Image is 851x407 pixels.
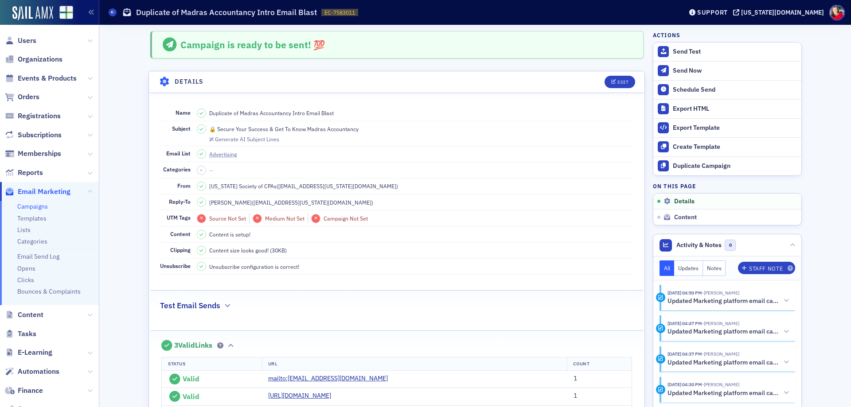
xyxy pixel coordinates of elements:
[59,6,73,19] img: SailAMX
[5,149,61,159] a: Memberships
[674,198,695,205] span: Details
[209,125,359,133] span: 🔒 Secure Your Success & Get To Know Madras Accountancy
[653,61,801,80] button: Send Now
[17,226,31,234] a: Lists
[5,187,70,197] a: Email Marketing
[160,300,220,311] h2: Test Email Sends
[653,118,801,137] a: Export Template
[18,92,39,102] span: Orders
[180,39,325,51] span: Campaign is ready to be sent! 💯
[605,76,635,88] button: Edit
[18,111,61,121] span: Registrations
[668,359,781,367] h5: Updated Marketing platform email campaign: Duplicate of Madras Accountancy Intro Email Blast
[674,213,697,221] span: Content
[183,374,199,383] span: Valid
[183,392,199,401] span: Valid
[17,264,35,272] a: Opens
[673,162,797,170] div: Duplicate Campaign
[673,86,797,94] div: Schedule Send
[653,31,680,39] h4: Actions
[209,167,214,174] span: —
[653,182,802,190] h4: On this page
[163,166,191,173] span: Categories
[668,297,781,305] h5: Updated Marketing platform email campaign: Duplicate of Madras Accountancy Intro Email Blast
[18,168,43,178] span: Reports
[174,341,212,350] span: 3 Valid Links
[18,187,70,197] span: Email Marketing
[5,168,43,178] a: Reports
[668,389,781,397] h5: Updated Marketing platform email campaign: Duplicate of Madras Accountancy Intro Email Blast
[166,150,191,157] span: Email List
[324,9,355,16] span: EC-7583011
[17,276,34,284] a: Clicks
[829,5,845,20] span: Profile
[5,111,61,121] a: Registrations
[18,74,77,83] span: Events & Products
[668,320,702,326] time: 8/6/2025 04:47 PM
[200,167,203,173] span: –
[673,143,797,151] div: Create Template
[653,99,801,118] a: Export HTML
[5,386,43,395] a: Finance
[12,6,53,20] a: SailAMX
[5,310,43,320] a: Content
[653,80,801,99] button: Schedule Send
[673,124,797,132] div: Export Template
[136,7,317,18] h1: Duplicate of Madras Accountancy Intro Email Blast
[170,246,191,253] span: Clipping
[18,149,61,159] span: Memberships
[668,351,702,357] time: 8/6/2025 04:37 PM
[17,214,47,222] a: Templates
[653,43,801,61] button: Send Test
[656,354,665,364] div: Activity
[567,388,632,406] td: 1
[674,260,703,276] button: Updates
[209,246,287,254] span: Content size looks good! (30KB)
[176,109,191,116] span: Name
[209,198,373,206] span: [PERSON_NAME] ( [EMAIL_ADDRESS][US_STATE][DOMAIN_NAME] )
[5,74,77,83] a: Events & Products
[676,240,722,250] span: Activity & Notes
[53,6,73,21] a: View Homepage
[617,80,628,85] div: Edit
[660,260,675,276] button: All
[18,348,52,357] span: E-Learning
[18,367,59,376] span: Automations
[702,320,739,326] span: Luke Abell
[567,371,632,388] td: 1
[5,329,36,339] a: Tasks
[5,36,36,46] a: Users
[725,240,736,251] span: 0
[702,381,739,388] span: Luke Abell
[262,357,567,371] th: URL
[668,296,789,306] button: Updated Marketing platform email campaign: Duplicate of Madras Accountancy Intro Email Blast
[668,290,702,296] time: 8/6/2025 04:50 PM
[18,329,36,339] span: Tasks
[17,202,48,210] a: Campaigns
[209,215,246,222] span: Source Not Set
[215,137,279,142] div: Generate AI Subject Lines
[177,182,191,189] span: From
[733,9,827,16] button: [US_STATE][DOMAIN_NAME]
[741,8,824,16] div: [US_STATE][DOMAIN_NAME]
[18,310,43,320] span: Content
[5,92,39,102] a: Orders
[673,67,797,75] div: Send Now
[209,263,299,271] span: Unsubscribe configuration is correct!
[162,357,262,371] th: Status
[749,266,783,271] div: Staff Note
[702,351,739,357] span: Luke Abell
[738,262,795,274] button: Staff Note
[209,182,398,190] span: [US_STATE] Society of CPAs ( [EMAIL_ADDRESS][US_STATE][DOMAIN_NAME] )
[668,381,702,388] time: 8/6/2025 04:30 PM
[18,54,62,64] span: Organizations
[668,358,789,367] button: Updated Marketing platform email campaign: Duplicate of Madras Accountancy Intro Email Blast
[673,48,797,56] div: Send Test
[209,109,334,117] span: Duplicate of Madras Accountancy Intro Email Blast
[169,198,191,205] span: Reply-To
[209,230,250,238] span: Content is setup!
[668,388,789,398] button: Updated Marketing platform email campaign: Duplicate of Madras Accountancy Intro Email Blast
[673,105,797,113] div: Export HTML
[697,8,728,16] div: Support
[172,125,191,132] span: Subject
